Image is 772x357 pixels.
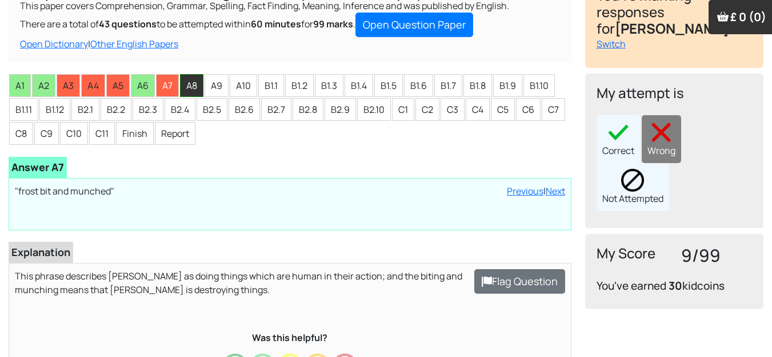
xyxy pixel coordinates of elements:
[101,98,131,121] li: B2.2
[357,98,391,121] li: B2.10
[20,37,560,51] div: |
[597,85,752,102] h4: My attempt is
[89,122,115,145] li: C11
[133,98,163,121] li: B2.3
[293,98,323,121] li: B2.8
[20,38,88,50] a: Open Dictionary
[11,245,70,259] b: Explanation
[516,98,541,121] li: C6
[404,74,433,97] li: B1.6
[34,122,59,145] li: C9
[261,98,291,121] li: B2.7
[546,185,565,197] a: Next
[441,98,465,121] li: C3
[542,98,565,121] li: C7
[71,98,99,121] li: B2.1
[180,74,203,97] li: A8
[229,98,260,121] li: B2.6
[165,98,195,121] li: B2.4
[597,163,669,211] div: Not Attempted
[252,331,327,344] b: Was this helpful?
[507,185,543,197] a: Previous
[116,122,154,145] li: Finish
[463,74,492,97] li: B1.8
[730,9,766,25] span: £ 0 (0)
[9,122,33,145] li: C8
[466,98,490,121] li: C4
[621,169,644,192] img: block.png
[57,74,80,97] li: A3
[474,269,565,294] button: Flag Question
[230,74,257,97] li: A10
[315,74,343,97] li: B1.3
[9,98,38,121] li: B1.11
[345,74,373,97] li: B1.4
[155,122,195,145] li: Report
[507,184,565,198] div: |
[374,74,403,97] li: B1.5
[415,98,439,121] li: C2
[491,98,515,121] li: C5
[32,74,55,97] li: A2
[313,18,353,30] b: 99 marks
[285,74,314,97] li: B1.2
[597,38,626,50] a: Switch
[597,279,752,293] h4: You've earned kidcoins
[15,184,565,198] p: "frost bit and munched"
[597,245,667,262] h4: My Score
[197,98,227,121] li: B2.5
[11,160,64,174] b: Answer A7
[597,115,640,163] div: Correct
[156,74,179,97] li: A7
[669,278,682,293] b: 30
[60,122,88,145] li: C10
[607,121,630,144] img: right40x40.png
[523,74,555,97] li: B1.10
[90,38,178,50] a: Other English Papers
[717,11,729,22] img: Your items in the shopping basket
[205,74,229,97] li: A9
[681,245,752,266] h3: 9/99
[39,98,70,121] li: B1.12
[131,74,155,97] li: A6
[615,19,729,38] b: [PERSON_NAME]
[493,74,522,97] li: B1.9
[15,269,565,297] p: This phrase describes [PERSON_NAME] as doing things which are human in their action; and the biti...
[258,74,284,97] li: B1.1
[434,74,462,97] li: B1.7
[251,18,301,30] b: 60 minutes
[392,98,414,121] li: C1
[81,74,105,97] li: A4
[106,74,130,97] li: A5
[325,98,356,121] li: B2.9
[9,74,31,97] li: A1
[99,18,157,30] b: 43 questions
[355,13,473,37] a: Open Question Paper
